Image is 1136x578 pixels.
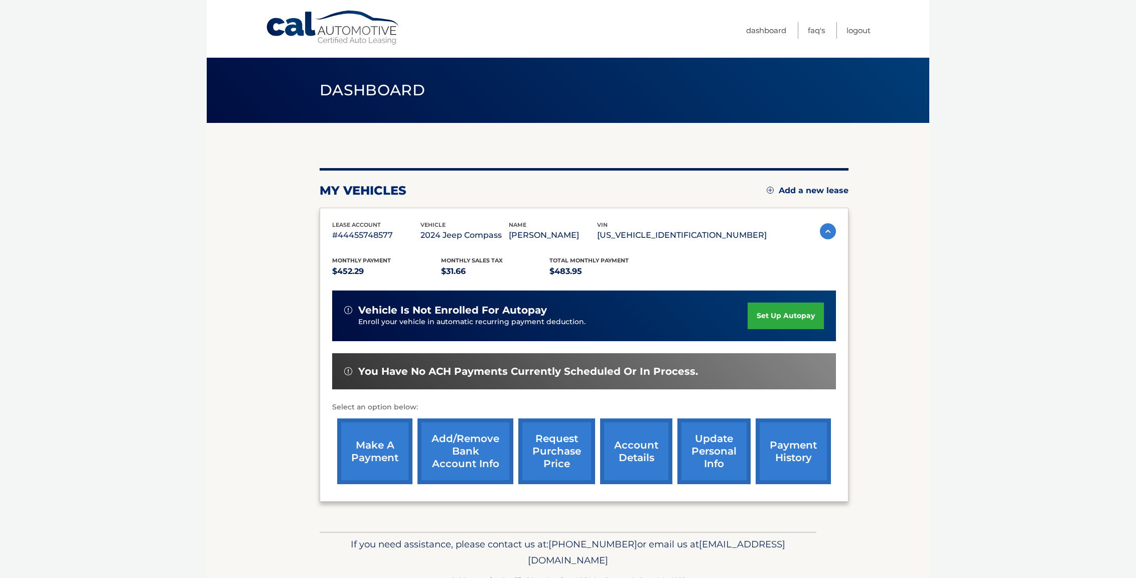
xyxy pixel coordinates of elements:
h2: my vehicles [320,183,406,198]
p: Enroll your vehicle in automatic recurring payment deduction. [358,317,748,328]
span: name [509,221,526,228]
p: $483.95 [549,264,658,278]
p: 2024 Jeep Compass [420,228,509,242]
span: lease account [332,221,381,228]
p: #44455748577 [332,228,420,242]
a: set up autopay [748,303,824,329]
a: Logout [846,22,871,39]
a: account details [600,418,672,484]
a: request purchase price [518,418,595,484]
span: vin [597,221,608,228]
a: make a payment [337,418,412,484]
span: Monthly sales Tax [441,257,503,264]
p: If you need assistance, please contact us at: or email us at [326,536,810,568]
span: Total Monthly Payment [549,257,629,264]
span: [EMAIL_ADDRESS][DOMAIN_NAME] [528,538,785,566]
img: accordion-active.svg [820,223,836,239]
span: vehicle [420,221,446,228]
img: alert-white.svg [344,367,352,375]
span: [PHONE_NUMBER] [548,538,637,550]
p: [PERSON_NAME] [509,228,597,242]
span: Monthly Payment [332,257,391,264]
a: Cal Automotive [265,10,401,46]
span: You have no ACH payments currently scheduled or in process. [358,365,698,378]
p: Select an option below: [332,401,836,413]
img: add.svg [767,187,774,194]
a: update personal info [677,418,751,484]
a: payment history [756,418,831,484]
a: Dashboard [746,22,786,39]
a: Add a new lease [767,186,848,196]
span: vehicle is not enrolled for autopay [358,304,547,317]
p: [US_VEHICLE_IDENTIFICATION_NUMBER] [597,228,767,242]
a: Add/Remove bank account info [417,418,513,484]
p: $31.66 [441,264,550,278]
img: alert-white.svg [344,306,352,314]
p: $452.29 [332,264,441,278]
span: Dashboard [320,81,425,99]
a: FAQ's [808,22,825,39]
